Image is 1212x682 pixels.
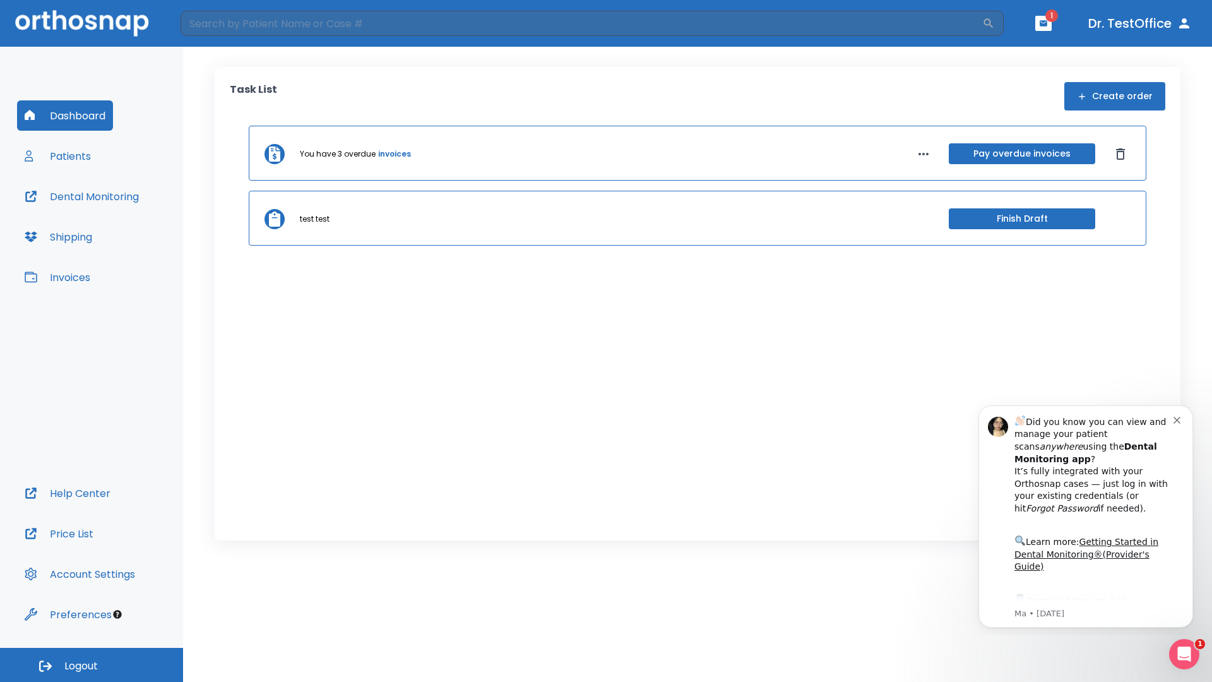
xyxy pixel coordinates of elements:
[300,148,376,160] p: You have 3 overdue
[64,659,98,673] span: Logout
[17,478,118,508] button: Help Center
[1064,82,1165,111] button: Create order
[17,559,143,589] button: Account Settings
[181,11,982,36] input: Search by Patient Name or Case #
[17,599,119,630] button: Preferences
[230,82,277,111] p: Task List
[1083,12,1197,35] button: Dr. TestOffice
[17,141,98,171] button: Patients
[949,143,1095,164] button: Pay overdue invoices
[55,198,214,263] div: Download the app: | ​ Let us know if you need help getting started!
[1195,639,1205,649] span: 1
[17,181,146,212] button: Dental Monitoring
[214,20,224,30] button: Dismiss notification
[112,609,123,620] div: Tooltip anchor
[959,394,1212,635] iframe: Intercom notifications message
[1110,144,1131,164] button: Dismiss
[17,100,113,131] button: Dashboard
[1045,9,1058,22] span: 1
[17,262,98,292] button: Invoices
[55,201,167,224] a: App Store
[1169,639,1199,669] iframe: Intercom live chat
[378,148,411,160] a: invoices
[55,214,214,225] p: Message from Ma, sent 5w ago
[949,208,1095,229] button: Finish Draft
[300,213,330,225] p: test test
[17,518,101,549] button: Price List
[17,222,100,252] button: Shipping
[15,10,149,36] img: Orthosnap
